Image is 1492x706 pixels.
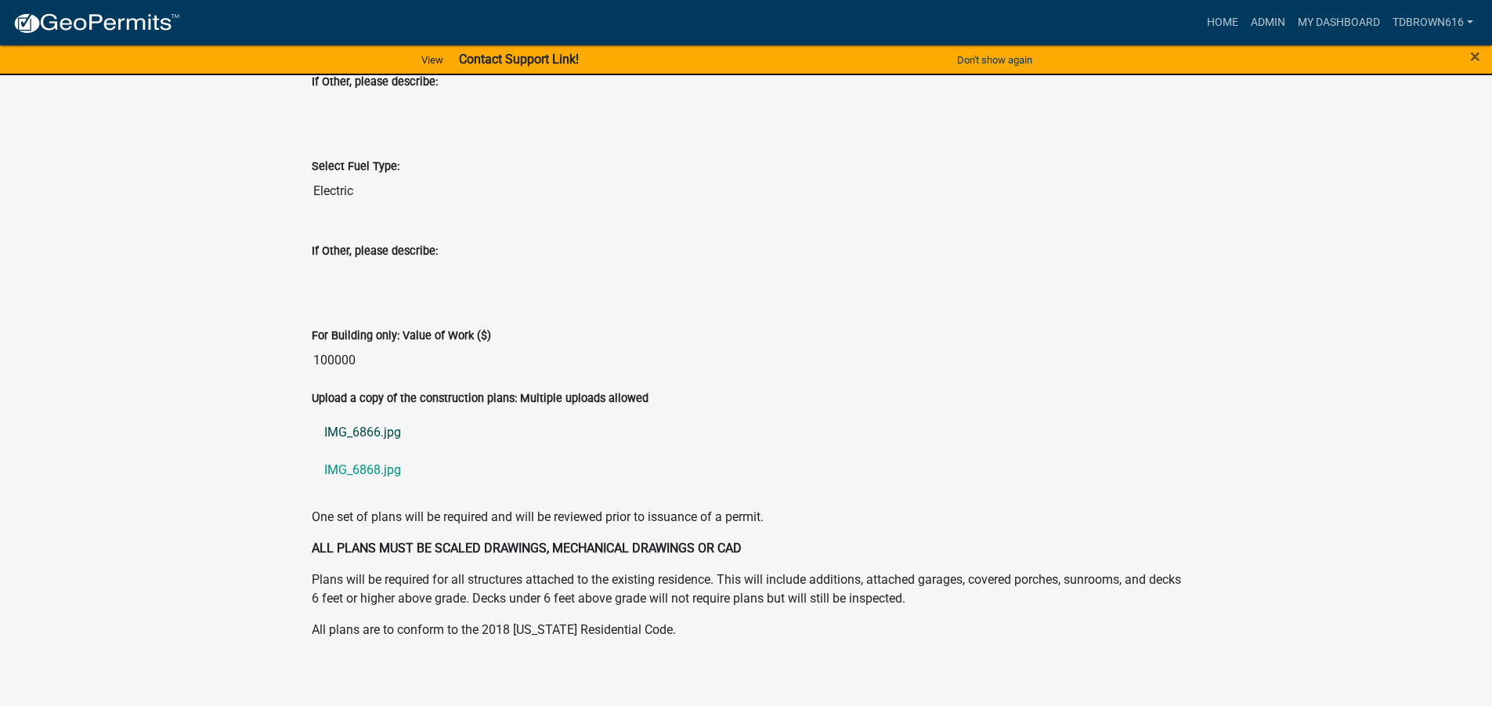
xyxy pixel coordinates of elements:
a: tdbrown616 [1386,8,1479,38]
a: Admin [1245,8,1292,38]
strong: ALL PLANS MUST BE SCALED DRAWINGS, MECHANICAL DRAWINGS OR CAD [312,541,742,556]
label: Select Fuel Type: [312,161,399,172]
p: Plans will be required for all structures attached to the existing residence. This will include a... [312,570,1181,608]
a: My Dashboard [1292,8,1386,38]
label: For Building only: Value of Work ($) [312,331,491,342]
button: Close [1470,47,1480,66]
label: If Other, please describe: [312,77,438,88]
p: One set of plans will be required and will be reviewed prior to issuance of a permit. [312,508,1181,527]
strong: Contact Support Link! [459,52,579,67]
button: Don't show again [951,47,1039,73]
label: Upload a copy of the construction plans: Multiple uploads allowed [312,393,648,404]
a: IMG_6868.jpg [312,451,1181,489]
a: View [415,47,450,73]
a: Home [1201,8,1245,38]
a: IMG_6866.jpg [312,414,1181,451]
label: If Other, please describe: [312,246,438,257]
p: All plans are to conform to the 2018 [US_STATE] Residential Code. [312,621,1181,639]
span: × [1470,45,1480,67]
